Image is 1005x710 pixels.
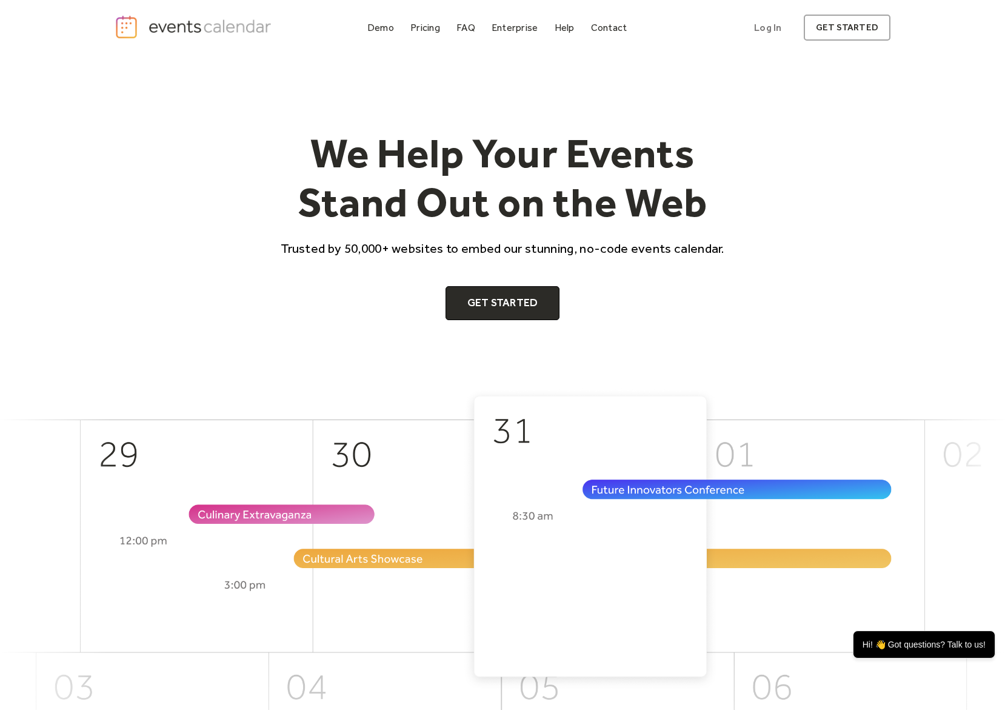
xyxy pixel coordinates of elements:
[446,286,560,320] a: Get Started
[270,129,735,227] h1: We Help Your Events Stand Out on the Web
[406,19,445,36] a: Pricing
[456,24,475,31] div: FAQ
[742,15,793,41] a: Log In
[492,24,538,31] div: Enterprise
[555,24,575,31] div: Help
[115,15,275,39] a: home
[452,19,480,36] a: FAQ
[270,239,735,257] p: Trusted by 50,000+ websites to embed our stunning, no-code events calendar.
[550,19,579,36] a: Help
[487,19,543,36] a: Enterprise
[410,24,440,31] div: Pricing
[586,19,632,36] a: Contact
[367,24,394,31] div: Demo
[591,24,627,31] div: Contact
[362,19,399,36] a: Demo
[804,15,890,41] a: get started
